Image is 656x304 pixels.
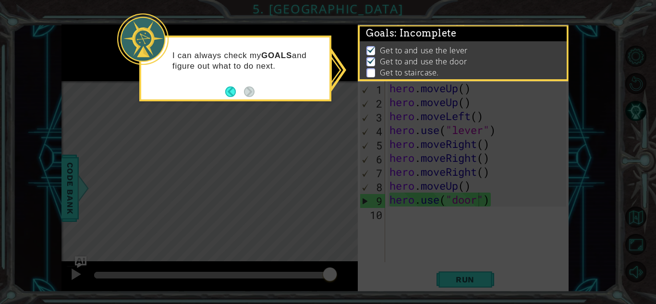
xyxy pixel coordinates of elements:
[244,86,255,97] button: Next
[366,27,457,39] span: Goals
[380,45,468,56] p: Get to and use the lever
[380,67,439,78] p: Get to staircase.
[380,56,467,67] p: Get to and use the door
[261,51,292,60] strong: GOALS
[225,86,244,97] button: Back
[394,27,456,39] span: : Incomplete
[366,56,376,64] img: Check mark for checkbox
[172,50,323,72] p: I can always check my and figure out what to do next.
[366,45,376,53] img: Check mark for checkbox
